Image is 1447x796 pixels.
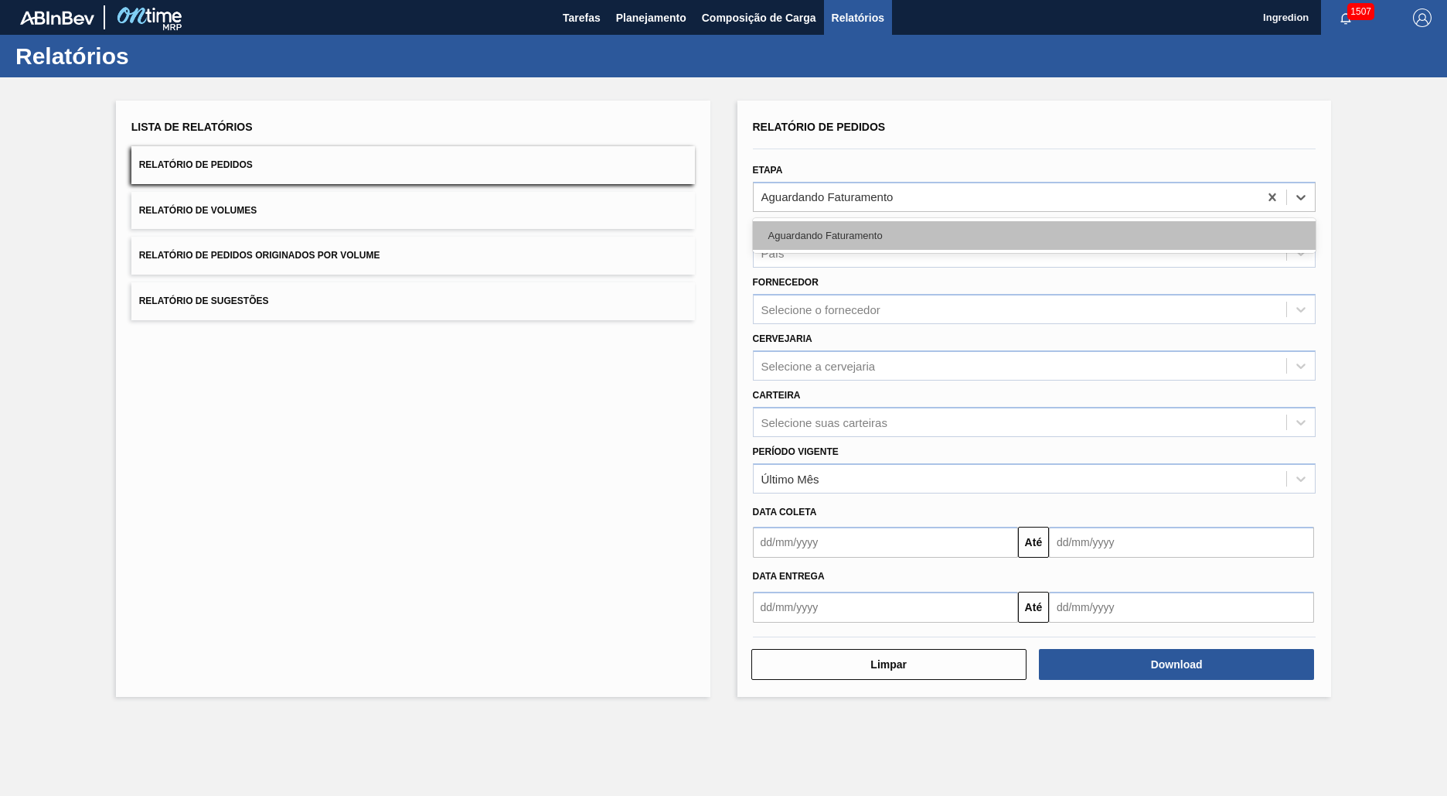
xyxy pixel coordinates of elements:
[563,9,601,27] span: Tarefas
[753,592,1018,623] input: dd/mm/yyyy
[761,303,880,316] div: Selecione o fornecedor
[832,9,884,27] span: Relatórios
[139,205,257,216] span: Relatório de Volumes
[131,282,695,320] button: Relatório de Sugestões
[753,333,812,344] label: Cervejaria
[753,277,819,288] label: Fornecedor
[20,11,94,25] img: TNhmsLtSVTkK8tSr43FrP2fwEKptu5GPRR3wAAAABJRU5ErkJggg==
[139,296,269,306] span: Relatório de Sugestões
[753,507,817,518] span: Data coleta
[1321,7,1370,29] button: Notificações
[1039,649,1314,680] button: Download
[1049,592,1314,623] input: dd/mm/yyyy
[139,159,253,170] span: Relatório de Pedidos
[761,247,785,260] div: País
[702,9,816,27] span: Composição de Carga
[753,527,1018,558] input: dd/mm/yyyy
[131,237,695,275] button: Relatório de Pedidos Originados por Volume
[15,47,290,65] h1: Relatórios
[139,250,380,261] span: Relatório de Pedidos Originados por Volume
[1413,9,1432,27] img: Logout
[753,446,839,457] label: Período Vigente
[753,221,1316,250] div: Aguardando Faturamento
[616,9,686,27] span: Planejamento
[761,359,876,372] div: Selecione a cervejaria
[751,649,1027,680] button: Limpar
[761,472,819,485] div: Último Mês
[1018,592,1049,623] button: Até
[131,146,695,184] button: Relatório de Pedidos
[131,192,695,230] button: Relatório de Volumes
[131,121,253,133] span: Lista de Relatórios
[753,121,886,133] span: Relatório de Pedidos
[753,390,801,401] label: Carteira
[753,571,825,582] span: Data Entrega
[1018,527,1049,558] button: Até
[1347,3,1374,20] span: 1507
[753,165,783,176] label: Etapa
[1049,527,1314,558] input: dd/mm/yyyy
[761,415,887,429] div: Selecione suas carteiras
